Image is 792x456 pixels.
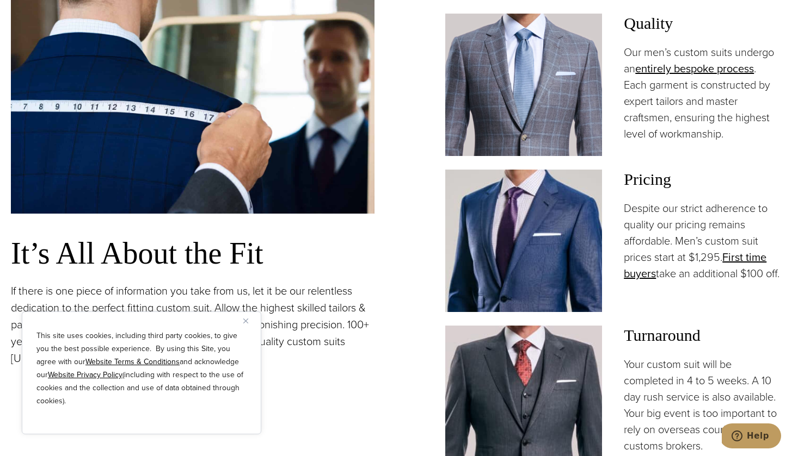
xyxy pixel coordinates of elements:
p: If there is one piece of information you take from us, let it be our relentless dedication to the... [11,283,374,367]
p: This site uses cookies, including third party cookies, to give you the best possible experience. ... [36,329,247,408]
p: Our men’s custom suits undergo an . Each garment is constructed by expert tailors and master craf... [624,44,781,142]
a: First time buyers [624,249,766,282]
h3: Quality [624,14,781,33]
a: Website Terms & Conditions [85,356,180,367]
h3: Pricing [624,170,781,189]
iframe: Opens a widget where you can chat to one of our agents [722,423,781,451]
a: Website Privacy Policy [48,369,122,380]
img: Client in Zegna grey windowpane bespoke suit with white shirt and light blue tie. [445,14,603,156]
img: Client in blue solid custom made suit with white shirt and navy tie. Fabric by Scabal. [445,170,603,312]
button: Close [243,314,256,327]
p: Despite our strict adherence to quality our pricing remains affordable. Men’s custom suit prices ... [624,200,781,282]
h3: It’s All About the Fit [11,235,374,272]
img: Close [243,318,248,323]
h3: Turnaround [624,326,781,345]
a: entirely bespoke process [635,60,754,77]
